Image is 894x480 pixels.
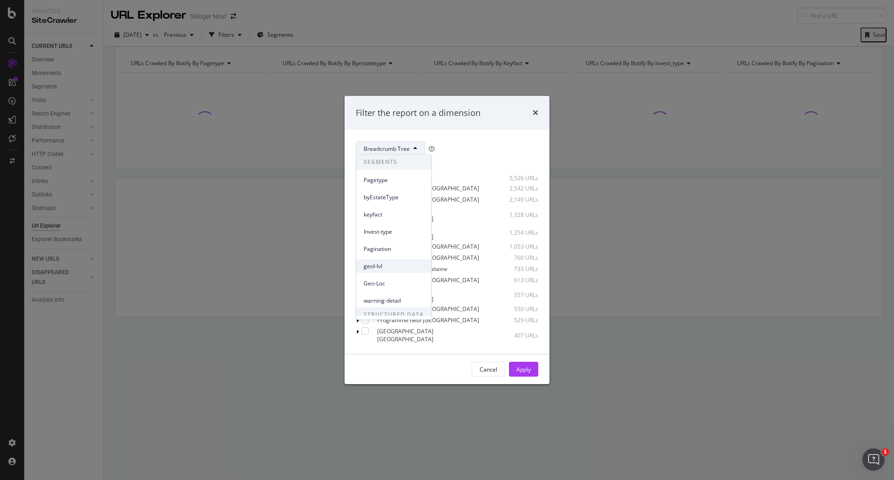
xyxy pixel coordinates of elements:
[364,297,424,305] span: warning-detail
[493,316,538,324] div: 529 URLs
[495,291,538,299] div: 557 URLs
[493,196,538,203] div: 2,149 URLs
[516,365,531,373] div: Apply
[862,448,885,471] iframe: Intercom live chat
[480,365,497,373] div: Cancel
[356,307,431,322] span: STRUCTURED DATA
[364,193,424,202] span: byEstateType
[493,184,538,192] div: 2,542 URLs
[493,305,538,313] div: 550 URLs
[364,279,424,288] span: Geo-Loc
[356,163,538,171] div: Select all data available
[496,331,538,339] div: 407 URLs
[533,107,538,119] div: times
[356,107,481,119] div: Filter the report on a dimension
[509,362,538,377] button: Apply
[493,254,538,262] div: 760 URLs
[345,96,549,385] div: modal
[364,210,424,219] span: keyfact
[493,265,538,273] div: 733 URLs
[493,276,538,284] div: 613 URLs
[356,155,431,169] span: SEGMENTS
[364,228,424,236] span: Invest-type
[364,245,424,253] span: Pagination
[493,174,538,182] div: 5,526 URLs
[364,145,410,153] span: Breadcrumb Tree
[495,229,538,237] div: 1,254 URLs
[377,316,479,324] div: Programme neuf [GEOGRAPHIC_DATA]
[356,141,425,156] button: Breadcrumb Tree
[881,448,889,456] span: 1
[493,243,538,250] div: 1,053 URLs
[495,211,538,219] div: 1,328 URLs
[364,176,424,184] span: Pagetype
[472,362,505,377] button: Cancel
[377,327,483,343] div: [GEOGRAPHIC_DATA] [GEOGRAPHIC_DATA]
[364,262,424,270] span: geol-lvl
